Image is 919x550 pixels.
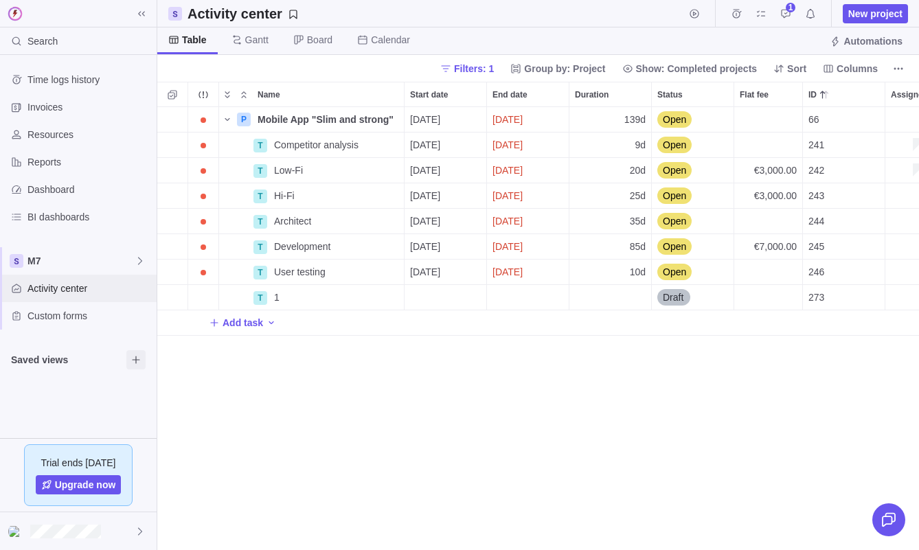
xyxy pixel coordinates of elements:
[492,265,523,279] span: [DATE]
[808,138,824,152] span: 241
[652,234,734,259] div: Open
[487,158,569,183] div: End date
[843,4,908,23] span: New project
[410,189,440,203] span: [DATE]
[801,4,820,23] span: Notifications
[652,158,734,183] div: Status
[652,285,734,310] div: Draft
[182,4,304,23] span: Save your current layout and filters as a View
[188,285,219,310] div: Trouble indication
[808,265,824,279] span: 246
[808,163,824,177] span: 242
[652,209,734,234] div: Status
[487,133,569,157] div: highlight
[269,133,404,157] div: Competitor analysis
[663,290,683,304] span: Draft
[410,113,440,126] span: [DATE]
[837,62,878,76] span: Columns
[734,209,803,234] div: Flat fee
[188,234,219,260] div: Trouble indication
[652,285,734,310] div: Status
[751,4,771,23] span: My assignments
[487,107,569,133] div: End date
[405,107,487,133] div: Start date
[751,10,771,21] a: My assignments
[803,209,885,234] div: ID
[27,183,151,196] span: Dashboard
[8,526,25,537] img: Show
[652,260,734,284] div: Open
[801,10,820,21] a: Notifications
[487,82,569,106] div: End date
[630,214,646,228] span: 35d
[27,309,151,323] span: Custom forms
[787,62,806,76] span: Sort
[569,209,652,234] div: Duration
[734,158,802,183] div: €3,000.00
[219,133,405,158] div: Name
[487,158,569,183] div: highlight
[808,189,824,203] span: 243
[274,290,280,304] span: 1
[808,290,824,304] span: 273
[803,234,885,260] div: ID
[652,183,734,209] div: Status
[776,4,795,23] span: Approval requests
[824,32,908,51] span: Automations
[569,133,652,158] div: Duration
[11,353,126,367] span: Saved views
[188,4,282,23] h2: Activity center
[269,158,404,183] div: Low-Fi
[492,189,523,203] span: [DATE]
[524,62,605,76] span: Group by: Project
[492,214,523,228] span: [DATE]
[307,33,332,47] span: Board
[188,133,219,158] div: Trouble indication
[891,264,907,280] div: Emily Halvorson
[188,158,219,183] div: Trouble indication
[253,266,267,279] div: T
[274,189,295,203] span: Hi-Fi
[492,88,527,102] span: End date
[630,189,646,203] span: 25d
[663,163,686,177] span: Open
[652,133,734,157] div: Open
[219,107,405,133] div: Name
[405,82,486,106] div: Start date
[569,285,652,310] div: Duration
[410,214,440,228] span: [DATE]
[182,33,207,47] span: Table
[274,265,326,279] span: User testing
[803,260,885,285] div: ID
[492,163,523,177] span: [DATE]
[405,183,487,209] div: Start date
[405,260,487,285] div: Start date
[410,163,440,177] span: [DATE]
[188,260,219,285] div: Trouble indication
[487,260,569,285] div: End date
[617,59,763,78] span: Show: Completed projects
[803,133,885,158] div: ID
[274,163,303,177] span: Low-Fi
[803,183,885,209] div: ID
[8,523,25,540] div: Emily Halvorson
[188,107,219,133] div: Trouble indication
[803,158,885,183] div: 242
[258,113,394,126] span: Mobile App "Slim and strong"
[219,234,405,260] div: Name
[223,316,263,330] span: Add task
[55,478,116,492] span: Upgrade now
[410,265,440,279] span: [DATE]
[663,113,686,126] span: Open
[269,234,404,259] div: Development
[727,4,746,23] span: Time logs
[569,107,652,133] div: Duration
[188,209,219,234] div: Trouble indication
[652,183,734,208] div: Open
[808,214,824,228] span: 244
[803,285,885,310] div: 273
[624,113,646,126] span: 139d
[808,240,824,253] span: 245
[410,88,448,102] span: Start date
[253,215,267,229] div: T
